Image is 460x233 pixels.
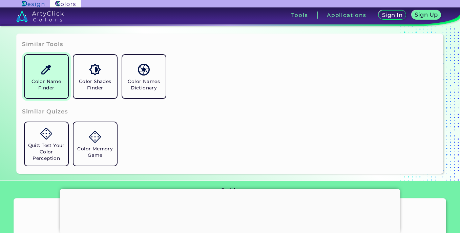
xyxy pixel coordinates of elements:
h5: Quiz: Test Your Color Perception [27,142,65,162]
h5: Sign In [383,13,401,18]
img: logo_artyclick_colors_white.svg [16,10,64,22]
img: icon_game.svg [89,131,101,143]
img: icon_color_names_dictionary.svg [138,64,150,76]
a: Color Names Dictionary [120,52,168,101]
img: icon_color_name_finder.svg [40,64,52,76]
h3: Guide [221,187,239,195]
h3: Similar Tools [22,40,63,48]
h3: Applications [327,13,367,18]
h5: Color Shades Finder [76,78,114,91]
img: icon_color_shades.svg [89,64,101,76]
a: Color Shades Finder [71,52,120,101]
h3: Tools [291,13,308,18]
a: Quiz: Test Your Color Perception [22,120,71,168]
img: ArtyClick Design logo [22,1,44,7]
h5: Color Name Finder [27,78,65,91]
a: Sign Up [413,11,440,19]
h5: Color Names Dictionary [125,78,163,91]
img: icon_game.svg [40,128,52,140]
a: Color Memory Game [71,120,120,168]
h5: Sign Up [416,12,437,17]
a: Color Name Finder [22,52,71,101]
h3: Similar Quizes [22,108,68,116]
a: Sign In [380,11,404,19]
iframe: Advertisement [60,189,400,231]
h5: Color Memory Game [76,146,114,158]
